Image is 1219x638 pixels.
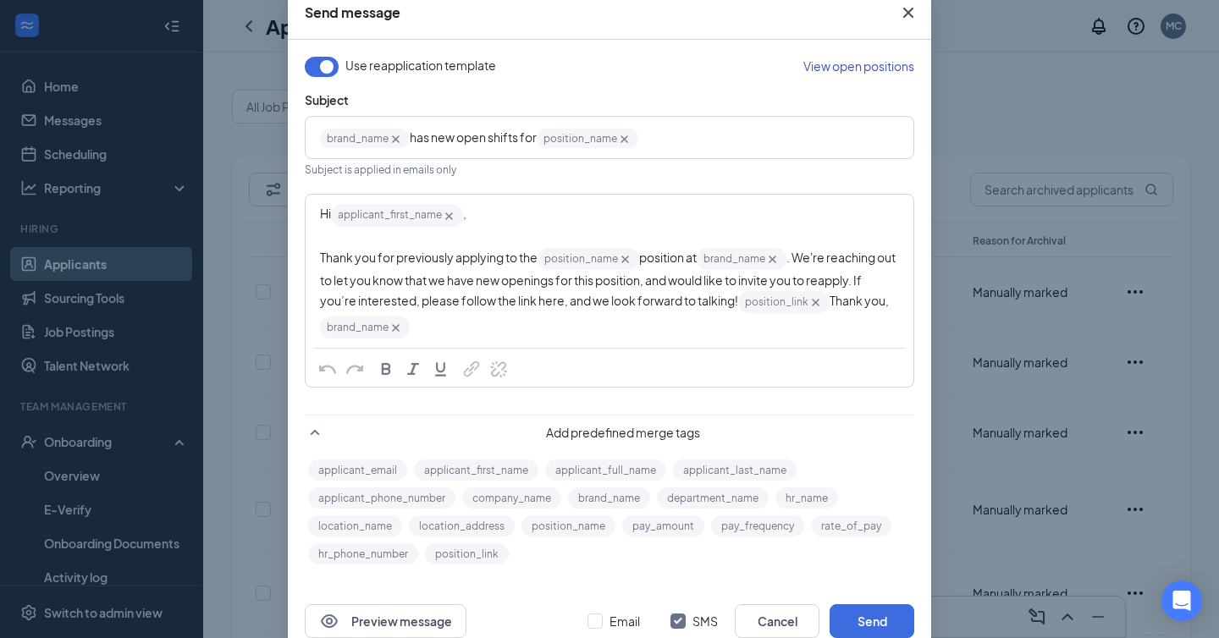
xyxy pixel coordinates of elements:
span: brand_name‌‌‌‌ [697,248,786,270]
svg: Cross [765,252,780,267]
span: Hi [320,206,331,221]
button: location_name [308,515,402,536]
button: position_name [521,515,615,536]
svg: SmallChevronUp [305,422,325,443]
span: SMS [686,612,725,630]
svg: Eye [319,611,339,631]
button: Bold [372,357,400,382]
button: pay_frequency [711,515,804,536]
button: position_link [425,543,509,564]
button: brand_name [568,487,650,509]
span: has new open shifts for [410,129,537,145]
button: pay_amount [622,515,704,536]
svg: Cross [442,209,456,223]
button: EyePreview message [305,604,466,638]
button: hr_name [775,487,838,509]
span: position_name‌‌‌‌ [538,248,639,270]
svg: Cross [808,295,823,310]
button: applicant_last_name [673,459,797,481]
p: Subject is applied in emails only [305,162,914,177]
button: applicant_phone_number [308,487,455,509]
svg: Cross [389,321,403,335]
button: Italic [400,357,427,382]
button: Cancel [735,604,819,638]
svg: Cross [617,132,632,146]
button: location_address [409,515,515,536]
span: brand_name‌‌‌‌ [320,129,410,148]
button: applicant_full_name [545,459,666,481]
span: , Thank you for previously applying to the [320,206,538,264]
button: applicant_email [308,459,407,481]
button: applicant_first_name [414,459,538,481]
span: position_name‌‌‌‌ [537,129,638,148]
svg: Cross [618,252,632,267]
button: Remove Link [485,357,512,382]
span: position at [639,250,697,265]
button: Send [830,604,914,638]
span: applicant_first_name‌‌‌‌ [331,204,463,226]
button: Undo [314,357,341,382]
span: Add predefined merge tags [332,424,914,441]
button: department_name [657,487,769,509]
div: Enter your message [306,195,913,347]
span: brand_name‌‌‌‌ [320,316,410,338]
span: View open positions [803,58,914,74]
span: Thank you, [830,293,889,308]
span: Email [603,612,647,630]
button: company_name [462,487,561,509]
div: Send message [305,3,400,22]
svg: Cross [898,3,918,23]
svg: Cross [389,132,403,146]
button: Link [458,357,485,382]
div: Edit text [306,118,913,157]
div: Add predefined merge tags [305,415,914,443]
button: Redo [341,357,368,382]
button: hr_phone_number [308,543,418,564]
span: Subject [305,92,349,107]
div: Open Intercom Messenger [1161,580,1202,621]
span: . We're reaching out to let you know that we have new openings for this position, and would like ... [320,250,897,308]
span: Use reapplication template [345,57,496,74]
button: rate_of_pay [811,515,891,536]
button: Underline [427,357,454,382]
span: position_link‌‌‌‌ [738,291,830,313]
